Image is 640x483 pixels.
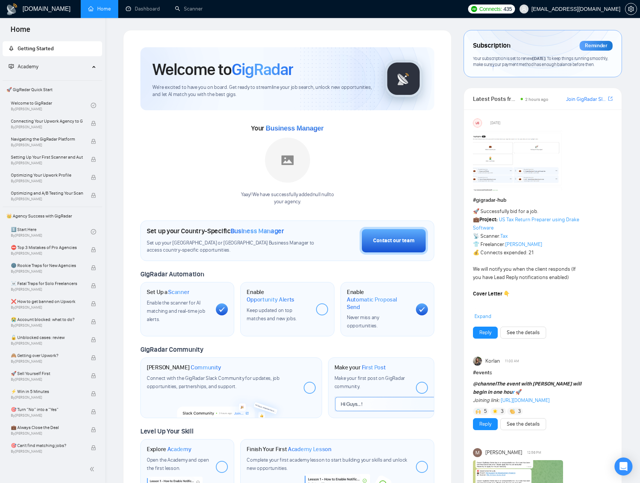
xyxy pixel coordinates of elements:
[473,369,613,377] h1: # events
[473,196,613,204] h1: # gigradar-hub
[11,287,83,292] span: By [PERSON_NAME]
[91,283,96,288] span: lock
[11,323,83,328] span: By [PERSON_NAME]
[241,198,334,205] p: your agency .
[527,449,541,456] span: 12:56 PM
[473,418,498,430] button: Reply
[11,359,83,364] span: By [PERSON_NAME]
[479,5,502,13] span: Connects:
[232,59,293,79] span: GigRadar
[11,431,83,436] span: By [PERSON_NAME]
[241,191,334,205] div: Yaay! We have successfully added null null to
[484,408,487,415] span: 5
[9,46,14,51] span: rocket
[11,161,83,165] span: By [PERSON_NAME]
[473,55,608,67] span: Your subscription is set to renew . To keep things running smoothly, make sure your payment metho...
[140,427,193,435] span: Level Up Your Skill
[126,6,160,12] a: dashboardDashboard
[167,445,191,453] span: Academy
[479,420,491,428] a: Reply
[11,135,83,143] span: Navigating the GigRadar Platform
[251,124,324,132] span: Your
[88,6,111,12] a: homeHome
[347,288,410,310] h1: Enable
[505,241,542,247] a: [PERSON_NAME]
[11,424,83,431] span: 💼 Always Close the Deal
[485,448,522,457] span: [PERSON_NAME]
[147,445,191,453] h1: Explore
[473,291,510,297] strong: Cover Letter 👇
[91,427,96,432] span: lock
[473,130,563,190] img: F09354QB7SM-image.png
[512,389,514,395] a: r
[11,153,83,161] span: Setting Up Your First Scanner and Auto-Bidder
[152,59,293,79] h1: Welcome to
[18,45,54,52] span: Getting Started
[91,103,96,108] span: check-circle
[177,392,285,418] img: slackcommunity-bg.png
[507,328,540,337] a: See the details
[625,3,637,15] button: setting
[479,216,498,223] strong: Project:
[91,409,96,414] span: lock
[11,334,83,341] span: 🔓 Unblocked cases: review
[140,345,203,354] span: GigRadar Community
[91,337,96,342] span: lock
[6,3,18,15] img: logo
[11,305,83,310] span: By [PERSON_NAME]
[11,125,83,129] span: By [PERSON_NAME]
[11,395,83,400] span: By [PERSON_NAME]
[288,445,331,453] span: Academy Lesson
[334,364,386,371] h1: Make your
[5,24,36,40] span: Home
[501,397,550,403] a: [URL][DOMAIN_NAME]
[191,364,221,371] span: Community
[11,406,83,413] span: 🎯 Turn “No” into a “Yes”
[473,39,510,52] span: Subscription
[91,319,96,324] span: lock
[515,389,522,395] span: 🚀
[473,448,482,457] img: Mihir Thaker
[18,63,38,70] span: Academy
[11,97,91,114] a: Welcome to GigRadarBy[PERSON_NAME]
[11,223,91,240] a: 1️⃣ Start HereBy[PERSON_NAME]
[503,5,512,13] span: 435
[247,307,297,322] span: Keep updated on top matches and new jobs.
[532,55,545,61] span: [DATE]
[91,265,96,270] span: lock
[492,409,498,414] img: 🌟
[9,63,38,70] span: Academy
[91,175,96,180] span: lock
[11,143,83,147] span: By [PERSON_NAME]
[11,117,83,125] span: Connecting Your Upwork Agency to GigRadar
[625,6,637,12] a: setting
[385,60,422,97] img: gigradar-logo.png
[474,313,491,319] span: Expand
[147,457,209,471] span: Open the Academy and open the first lesson.
[9,64,14,69] span: fund-projection-screen
[473,94,518,103] span: Latest Posts from the GigRadar Community
[247,445,331,453] h1: Finish Your First
[473,397,500,403] em: Joining link:
[89,465,97,473] span: double-left
[11,251,83,256] span: By [PERSON_NAME]
[473,357,482,366] img: Korlan
[11,449,83,454] span: By [PERSON_NAME]
[11,244,83,251] span: ⛔ Top 3 Mistakes of Pro Agencies
[473,381,581,395] strong: The event with [PERSON_NAME] will begin in one hou
[507,420,540,428] a: See the details
[3,41,102,56] li: Getting Started
[3,208,101,223] span: 👑 Agency Success with GigRadar
[91,391,96,396] span: lock
[11,388,83,395] span: ⚡ Win in 5 Minutes
[91,229,96,234] span: check-circle
[91,301,96,306] span: lock
[510,409,515,414] img: 👏
[91,121,96,126] span: lock
[147,227,284,235] h1: Set up your Country-Specific
[485,357,500,365] span: Korlan
[360,227,428,255] button: Contact our team
[247,296,294,303] span: Opportunity Alerts
[473,327,498,339] button: Reply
